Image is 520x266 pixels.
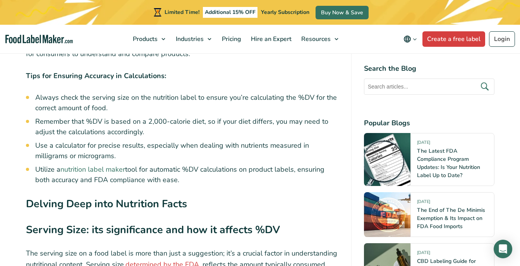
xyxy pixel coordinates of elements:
[171,25,215,53] a: Industries
[246,25,295,53] a: Hire an Expert
[364,78,494,95] input: Search articles...
[203,7,257,18] span: Additional 15% OFF
[299,35,331,43] span: Resources
[417,250,430,259] span: [DATE]
[249,35,292,43] span: Hire an Expert
[316,6,369,19] a: Buy Now & Save
[417,147,480,179] a: The Latest FDA Compliance Program Updates: Is Your Nutrition Label Up to Date?
[5,35,73,44] a: Food Label Maker homepage
[364,63,494,74] h4: Search the Blog
[130,35,158,43] span: Products
[217,25,244,53] a: Pricing
[60,165,125,174] a: nutrition label maker
[297,25,342,53] a: Resources
[35,116,339,137] li: Remember that %DV is based on a 2,000-calorie diet, so if your diet differs, you may need to adju...
[398,31,422,47] button: Change language
[494,240,512,258] div: Open Intercom Messenger
[35,92,339,113] li: Always check the serving size on the nutrition label to ensure you’re calculating the %DV for the...
[128,25,169,53] a: Products
[35,140,339,161] li: Use a calculator for precise results, especially when dealing with nutrients measured in milligra...
[417,140,430,148] span: [DATE]
[26,223,280,237] strong: Serving Size: its significance and how it affects %DV
[35,164,339,185] li: Utilize a tool for automatic %DV calculations on product labels, ensuring both accuracy and FDA c...
[417,206,485,230] a: The End of The De Minimis Exemption & Its Impact on FDA Food Imports
[417,199,430,208] span: [DATE]
[261,9,309,16] span: Yearly Subscription
[364,118,494,128] h4: Popular Blogs
[26,197,187,211] strong: Delving Deep into Nutrition Facts
[165,9,199,16] span: Limited Time!
[220,35,242,43] span: Pricing
[489,31,515,47] a: Login
[26,71,166,80] strong: Tips for Ensuring Accuracy in Calculations:
[173,35,204,43] span: Industries
[422,31,485,47] a: Create a free label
